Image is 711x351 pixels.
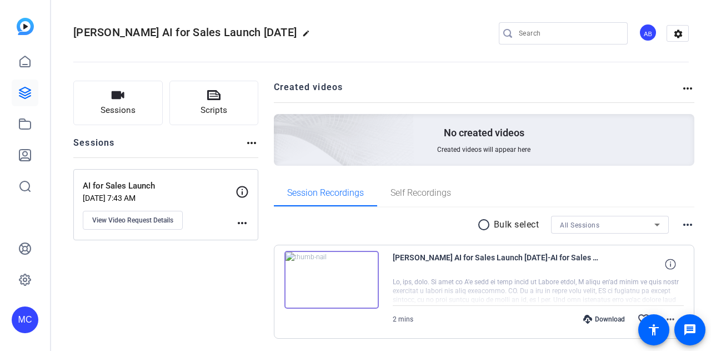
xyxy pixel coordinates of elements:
[302,29,316,43] mat-icon: edit
[287,189,364,197] span: Session Recordings
[73,26,297,39] span: [PERSON_NAME] AI for Sales Launch [DATE]
[393,315,413,323] span: 2 mins
[284,251,379,309] img: thumb-nail
[83,211,183,230] button: View Video Request Details
[664,313,677,326] mat-icon: more_horiz
[637,313,650,326] mat-icon: favorite_border
[83,180,236,192] p: AI for Sales Launch
[201,104,227,117] span: Scripts
[393,251,598,278] span: [PERSON_NAME] AI for Sales Launch [DATE]-AI for Sales Launch-1755879148108-webcam
[681,218,694,231] mat-icon: more_horiz
[494,218,539,231] p: Bulk select
[639,23,657,42] div: AB
[274,81,682,102] h2: Created videos
[647,323,660,337] mat-icon: accessibility
[73,136,115,157] h2: Sessions
[83,194,236,202] p: [DATE] 7:43 AM
[639,23,658,43] ngx-avatar: Amy Blue
[92,216,173,225] span: View Video Request Details
[578,315,630,324] div: Download
[236,216,249,230] mat-icon: more_horiz
[519,27,619,40] input: Search
[17,18,34,35] img: blue-gradient.svg
[149,4,414,245] img: Creted videos background
[560,221,599,229] span: All Sessions
[245,136,258,150] mat-icon: more_horiz
[101,104,136,117] span: Sessions
[667,26,689,42] mat-icon: settings
[437,145,530,154] span: Created videos will appear here
[390,189,451,197] span: Self Recordings
[477,218,494,231] mat-icon: radio_button_unchecked
[681,82,694,95] mat-icon: more_horiz
[683,323,697,337] mat-icon: message
[169,81,259,125] button: Scripts
[12,306,38,333] div: MC
[444,126,524,140] p: No created videos
[73,81,163,125] button: Sessions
